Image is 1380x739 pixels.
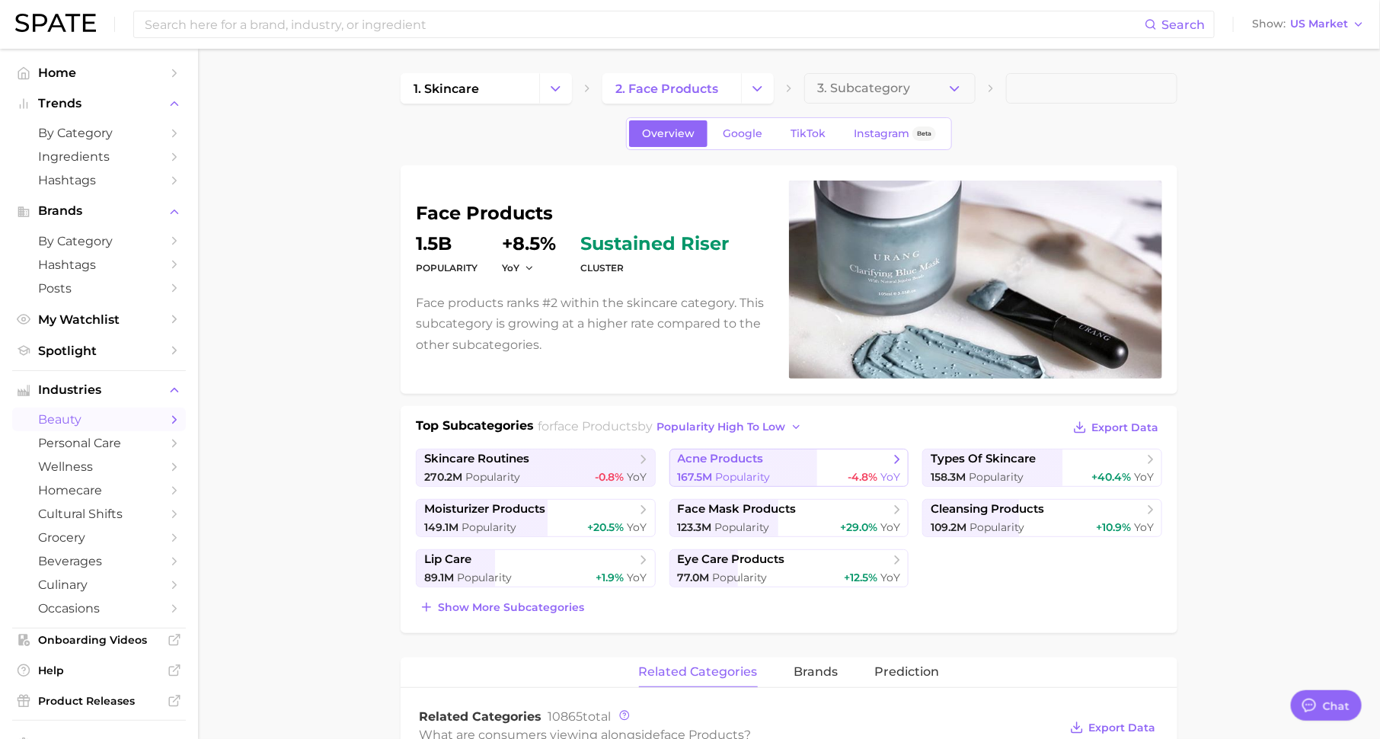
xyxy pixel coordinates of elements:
[804,73,976,104] button: 3. Subcategory
[548,709,611,724] span: total
[1161,18,1205,32] span: Search
[1134,520,1154,534] span: YoY
[416,204,771,222] h1: face products
[38,554,160,568] span: beverages
[38,577,160,592] span: culinary
[38,66,160,80] span: Home
[12,455,186,478] a: wellness
[741,73,774,104] button: Change Category
[465,470,520,484] span: Popularity
[38,507,160,521] span: cultural shifts
[539,73,572,104] button: Change Category
[15,14,96,32] img: SPATE
[502,261,535,274] button: YoY
[12,253,186,277] a: Hashtags
[38,459,160,474] span: wellness
[38,694,160,708] span: Product Releases
[723,127,762,140] span: Google
[502,235,556,253] dd: +8.5%
[639,665,758,679] span: related categories
[791,127,826,140] span: TikTok
[628,520,647,534] span: YoY
[931,452,1036,466] span: types of skincare
[416,235,478,253] dd: 1.5b
[12,92,186,115] button: Trends
[669,549,909,587] a: eye care products77.0m Popularity+12.5% YoY
[1096,520,1131,534] span: +10.9%
[875,665,940,679] span: Prediction
[416,449,656,487] a: skincare routines270.2m Popularity-0.8% YoY
[548,709,583,724] span: 10865
[38,149,160,164] span: Ingredients
[416,259,478,277] dt: Popularity
[596,470,625,484] span: -0.8%
[414,82,479,96] span: 1. skincare
[657,421,786,433] span: popularity high to low
[12,431,186,455] a: personal care
[538,419,807,433] span: for by
[502,261,519,274] span: YoY
[880,520,900,534] span: YoY
[38,258,160,272] span: Hashtags
[38,483,160,497] span: homecare
[401,73,539,104] a: 1. skincare
[38,436,160,450] span: personal care
[38,344,160,358] span: Spotlight
[554,419,638,433] span: face products
[416,549,656,587] a: lip care89.1m Popularity+1.9% YoY
[12,629,186,651] a: Onboarding Videos
[678,520,712,534] span: 123.3m
[642,127,695,140] span: Overview
[424,520,458,534] span: 149.1m
[38,530,160,545] span: grocery
[678,470,713,484] span: 167.5m
[922,449,1162,487] a: types of skincare158.3m Popularity+40.4% YoY
[628,571,647,584] span: YoY
[12,121,186,145] a: by Category
[12,573,186,597] a: culinary
[416,293,771,355] p: Face products ranks #2 within the skincare category. This subcategory is growing at a higher rate...
[678,452,764,466] span: acne products
[38,312,160,327] span: My Watchlist
[678,552,785,567] span: eye care products
[12,229,186,253] a: by Category
[580,259,729,277] dt: cluster
[38,234,160,248] span: by Category
[841,120,949,147] a: InstagramBeta
[12,549,186,573] a: beverages
[12,659,186,682] a: Help
[917,127,931,140] span: Beta
[457,571,512,584] span: Popularity
[880,571,900,584] span: YoY
[678,502,797,517] span: face mask products
[678,571,710,584] span: 77.0m
[1290,20,1348,28] span: US Market
[419,709,541,724] span: Related Categories
[38,97,160,110] span: Trends
[1088,721,1155,734] span: Export Data
[424,452,529,466] span: skincare routines
[629,120,708,147] a: Overview
[713,571,768,584] span: Popularity
[12,478,186,502] a: homecare
[1066,717,1159,738] button: Export Data
[922,499,1162,537] a: cleansing products109.2m Popularity+10.9% YoY
[12,597,186,620] a: occasions
[12,379,186,401] button: Industries
[588,520,625,534] span: +20.5%
[12,308,186,331] a: My Watchlist
[1134,470,1154,484] span: YoY
[424,502,545,517] span: moisturizer products
[424,470,462,484] span: 270.2m
[602,73,741,104] a: 2. face products
[931,520,966,534] span: 109.2m
[778,120,839,147] a: TikTok
[438,601,584,614] span: Show more subcategories
[653,417,807,437] button: popularity high to low
[12,200,186,222] button: Brands
[38,412,160,427] span: beauty
[844,571,877,584] span: +12.5%
[1069,417,1162,438] button: Export Data
[12,408,186,431] a: beauty
[794,665,839,679] span: brands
